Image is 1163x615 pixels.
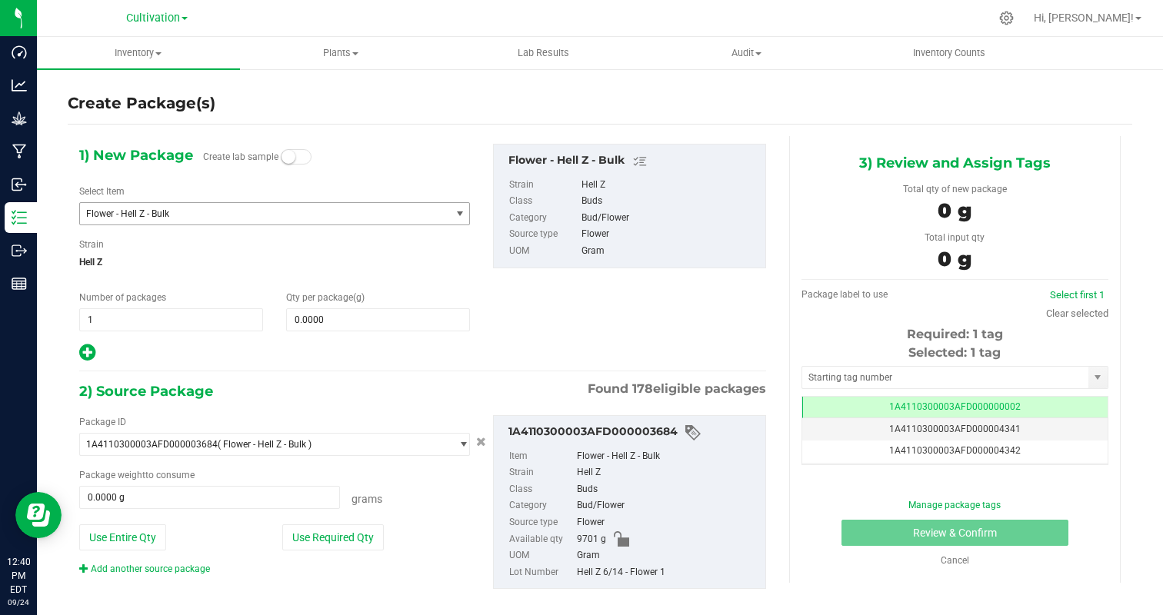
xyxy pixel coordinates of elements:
[509,514,574,531] label: Source type
[509,243,578,260] label: UOM
[79,238,104,251] label: Strain
[908,500,1001,510] a: Manage package tags
[15,492,62,538] iframe: Resource center
[941,555,969,566] a: Cancel
[79,417,126,427] span: Package ID
[86,439,218,450] span: 1A4110300003AFD000003684
[859,151,1051,175] span: 3) Review and Assign Tags
[577,464,757,481] div: Hell Z
[12,78,27,93] inline-svg: Analytics
[577,497,757,514] div: Bud/Flower
[509,193,578,210] label: Class
[509,531,574,548] label: Available qty
[79,470,195,480] span: Package to consume
[903,184,1007,194] span: Total qty of new package
[509,448,574,465] label: Item
[577,481,757,498] div: Buds
[509,497,574,514] label: Category
[12,177,27,192] inline-svg: Inbound
[646,46,848,60] span: Audit
[7,597,30,608] p: 09/24
[68,92,215,115] h4: Create Package(s)
[240,37,443,69] a: Plants
[509,564,574,581] label: Lot Number
[286,292,365,303] span: Qty per package
[472,431,491,454] button: Cancel button
[577,547,757,564] div: Gram
[889,424,1021,434] span: 1A4110300003AFD000004341
[889,401,1021,412] span: 1A4110300003AFD000000002
[509,226,578,243] label: Source type
[118,470,145,480] span: weight
[12,243,27,258] inline-svg: Outbound
[997,11,1016,25] div: Manage settings
[12,144,27,159] inline-svg: Manufacturing
[79,524,166,550] button: Use Entire Qty
[79,144,193,167] span: 1) New Package
[509,177,578,194] label: Strain
[577,448,757,465] div: Flower - Hell Z - Bulk
[509,464,574,481] label: Strain
[353,292,365,303] span: (g)
[581,226,757,243] div: Flower
[287,309,469,331] input: 0.0000
[841,520,1068,546] button: Review & Confirm
[79,292,166,303] span: Number of packages
[7,555,30,597] p: 12:40 PM EDT
[588,380,766,398] span: Found eligible packages
[509,481,574,498] label: Class
[938,247,971,271] span: 0 g
[37,37,240,69] a: Inventory
[889,445,1021,456] span: 1A4110300003AFD000004342
[581,193,757,210] div: Buds
[282,524,384,550] button: Use Required Qty
[508,152,757,171] div: Flower - Hell Z - Bulk
[203,145,278,168] label: Create lab sample
[79,351,95,361] span: Add new output
[450,434,469,455] span: select
[80,309,262,331] input: 1
[442,37,645,69] a: Lab Results
[1046,307,1108,319] a: Clear selected
[802,367,1088,388] input: Starting tag number
[577,564,757,581] div: Hell Z 6/14 - Flower 1
[218,439,312,450] span: ( Flower - Hell Z - Bulk )
[577,514,757,531] div: Flower
[645,37,848,69] a: Audit
[509,210,578,227] label: Category
[925,232,985,243] span: Total input qty
[908,345,1001,360] span: Selected: 1 tag
[12,111,27,126] inline-svg: Grow
[12,45,27,60] inline-svg: Dashboard
[1050,289,1105,301] a: Select first 1
[12,276,27,291] inline-svg: Reports
[581,243,757,260] div: Gram
[80,487,339,508] input: 0.0000 g
[508,424,757,442] div: 1A4110300003AFD000003684
[1088,367,1108,388] span: select
[126,12,180,25] span: Cultivation
[581,210,757,227] div: Bud/Flower
[37,46,240,60] span: Inventory
[1034,12,1134,24] span: Hi, [PERSON_NAME]!
[86,208,430,219] span: Flower - Hell Z - Bulk
[79,380,213,403] span: 2) Source Package
[801,289,888,300] span: Package label to use
[892,46,1006,60] span: Inventory Counts
[352,493,382,505] span: Grams
[938,198,971,223] span: 0 g
[509,547,574,564] label: UOM
[79,184,125,198] label: Select Item
[12,210,27,225] inline-svg: Inventory
[581,177,757,194] div: Hell Z
[632,381,653,396] span: 178
[79,251,470,274] span: Hell Z
[907,327,1003,341] span: Required: 1 tag
[79,563,210,574] a: Add another source package
[848,37,1051,69] a: Inventory Counts
[497,46,590,60] span: Lab Results
[450,203,469,224] span: select
[241,46,442,60] span: Plants
[577,531,606,548] span: 9701 g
